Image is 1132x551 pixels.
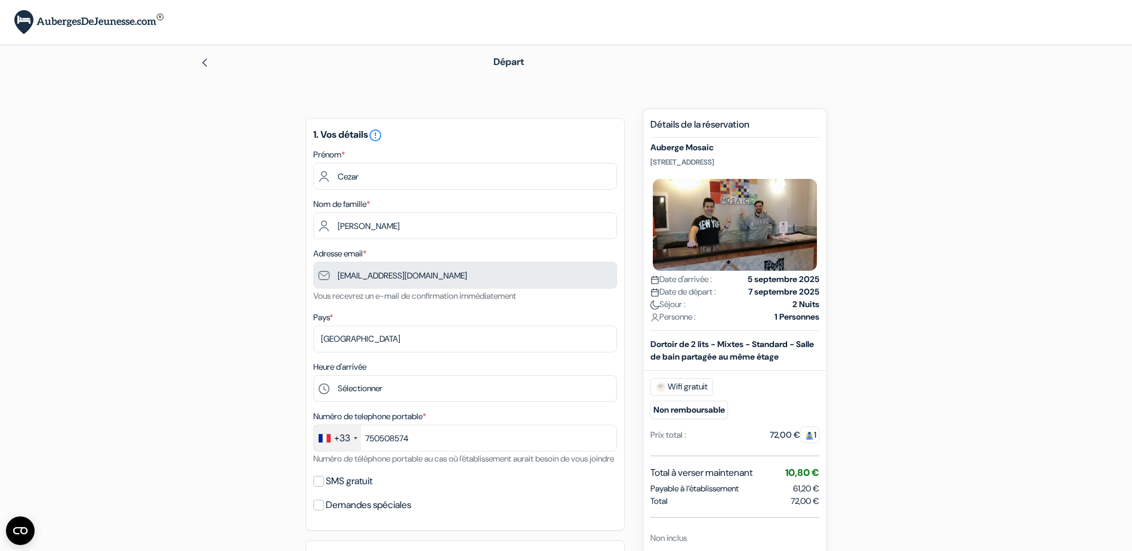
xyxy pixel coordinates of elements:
i: error_outline [368,128,383,143]
label: Prénom [313,148,345,161]
span: Date de départ : [650,286,716,298]
span: Date d'arrivée : [650,273,712,286]
button: Ouvrir le widget CMP [6,516,35,545]
h5: Auberge Mosaic [650,143,819,153]
span: 10,80 € [785,466,819,479]
span: Payable à l’établissement [650,482,739,495]
div: Non inclus [650,532,819,544]
img: guest.svg [805,431,814,440]
img: moon.svg [650,301,659,309]
a: error_outline [368,128,383,141]
h5: 1. Vos détails [313,128,617,143]
span: 72,00 € [791,495,819,507]
img: user_icon.svg [650,313,659,322]
span: Wifi gratuit [650,378,713,396]
label: Nom de famille [313,198,370,211]
span: Personne : [650,311,696,323]
small: Vous recevrez un e-mail de confirmation immédiatement [313,290,516,301]
input: Entrer adresse e-mail [313,262,617,289]
b: Dortoir de 2 lits - Mixtes - Standard - Salle de bain partagée au même étage [650,339,814,362]
small: Numéro de téléphone portable au cas où l'établissement aurait besoin de vous joindre [313,453,614,464]
strong: 1 Personnes [775,311,819,323]
div: 72,00 € [770,429,819,441]
img: calendar.svg [650,275,659,284]
input: Entrez votre prénom [313,163,617,190]
small: Non remboursable [650,401,728,419]
label: Heure d'arrivée [313,361,366,373]
label: Demandes spéciales [326,497,411,513]
strong: 7 septembre 2025 [748,286,819,298]
span: Total [650,495,668,507]
strong: 2 Nuits [792,298,819,311]
span: Séjour : [650,298,686,311]
strong: 5 septembre 2025 [748,273,819,286]
img: left_arrow.svg [200,58,209,67]
div: Prix total : [650,429,686,441]
input: Entrer le nom de famille [313,212,617,239]
label: Pays [313,311,333,324]
span: Départ [493,55,524,68]
span: Total à verser maintenant [650,466,752,480]
h5: Détails de la réservation [650,119,819,138]
img: free_wifi.svg [656,382,665,392]
label: Adresse email [313,247,366,260]
p: [STREET_ADDRESS] [650,157,819,167]
div: +33 [334,431,350,445]
span: 1 [800,426,819,443]
label: SMS gratuit [326,473,372,490]
img: AubergesDeJeunesse.com [14,10,164,35]
img: calendar.svg [650,288,659,297]
div: France: +33 [314,425,361,451]
span: 61,20 € [793,483,819,494]
label: Numéro de telephone portable [313,410,426,423]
